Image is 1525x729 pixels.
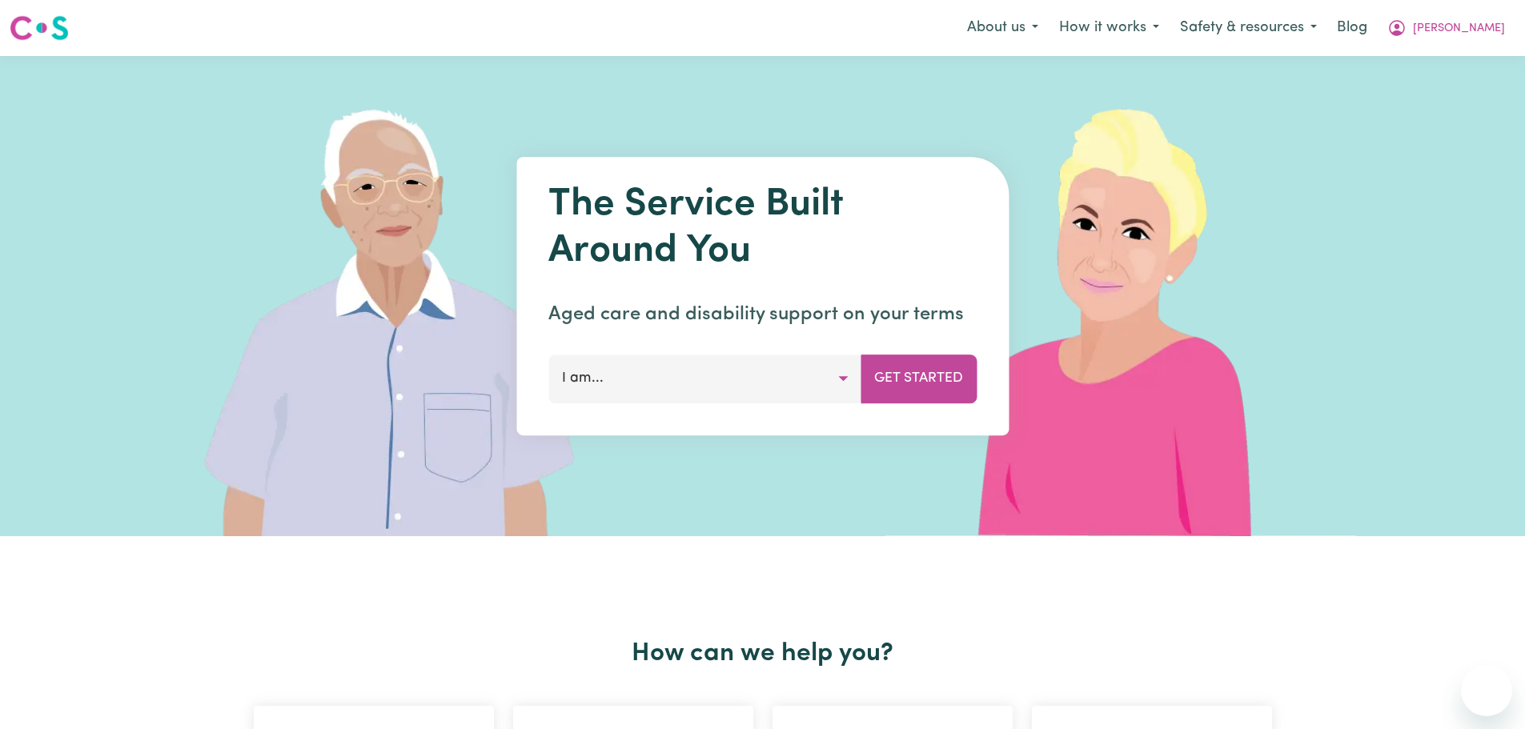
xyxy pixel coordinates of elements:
[1461,665,1512,716] iframe: Button to launch messaging window
[1170,11,1327,45] button: Safety & resources
[10,14,69,42] img: Careseekers logo
[10,10,69,46] a: Careseekers logo
[548,182,977,274] h1: The Service Built Around You
[244,639,1282,669] h2: How can we help you?
[548,354,861,403] button: I am...
[1377,11,1515,45] button: My Account
[861,354,977,403] button: Get Started
[548,300,977,329] p: Aged care and disability support on your terms
[1049,11,1170,45] button: How it works
[957,11,1049,45] button: About us
[1413,20,1505,38] span: [PERSON_NAME]
[1327,10,1377,46] a: Blog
